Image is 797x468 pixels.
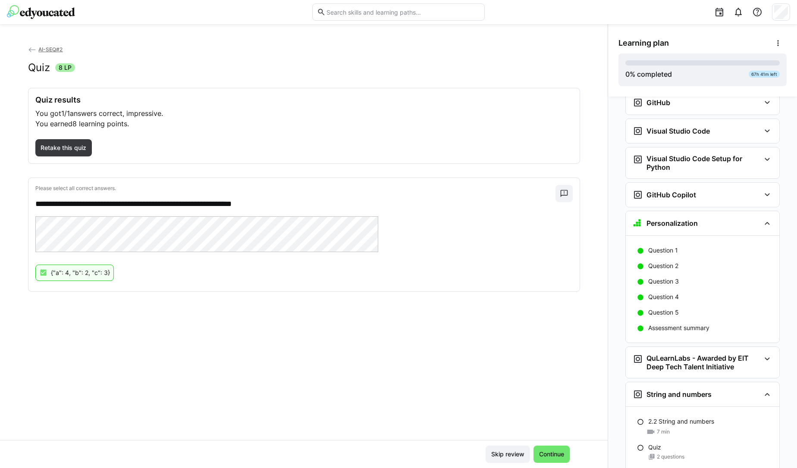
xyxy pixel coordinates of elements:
p: Question 4 [648,293,679,301]
p: Assessment summary [648,324,709,332]
h3: Visual Studio Code [646,127,710,135]
p: Please select all correct answers. [35,185,555,192]
h3: Quiz results [35,95,573,105]
h3: GitHub Copilot [646,190,696,199]
div: % completed [625,69,672,79]
h3: QuLearnLabs - Awarded by EIT Deep Tech Talent Initiative [646,354,760,371]
button: Skip review [486,446,530,463]
span: 2 questions [657,453,684,460]
span: Retake this quiz [39,144,88,152]
span: 1/1 [61,109,70,118]
span: 7 min [657,428,670,435]
a: AI-SEQ#2 [28,46,63,53]
span: Skip review [490,450,526,459]
p: 2.2 String and numbers [648,417,714,426]
span: AI-SEQ#2 [38,46,63,53]
p: You got answers correct, impressive. [35,108,573,119]
p: Question 5 [648,308,679,317]
input: Search skills and learning paths… [326,8,480,16]
button: Continue [533,446,570,463]
p: Quiz [648,443,661,452]
span: 8 LP [59,63,72,72]
p: Question 1 [648,246,678,255]
span: Learning plan [618,38,669,48]
p: You earned . [35,119,573,129]
p: {"a": 4, "b": 2, "c": 3} [51,268,110,277]
span: 0 [625,70,630,78]
span: Continue [538,450,565,459]
h3: Personalization [646,219,698,228]
h3: Visual Studio Code Setup for Python [646,154,760,172]
h3: GitHub [646,98,670,107]
h2: Quiz [28,61,50,74]
div: 67h 41m left [749,71,780,78]
p: Question 3 [648,277,679,286]
h3: String and numbers [646,390,712,399]
button: Retake this quiz [35,139,92,156]
span: 8 learning points [72,119,127,128]
p: Question 2 [648,262,678,270]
